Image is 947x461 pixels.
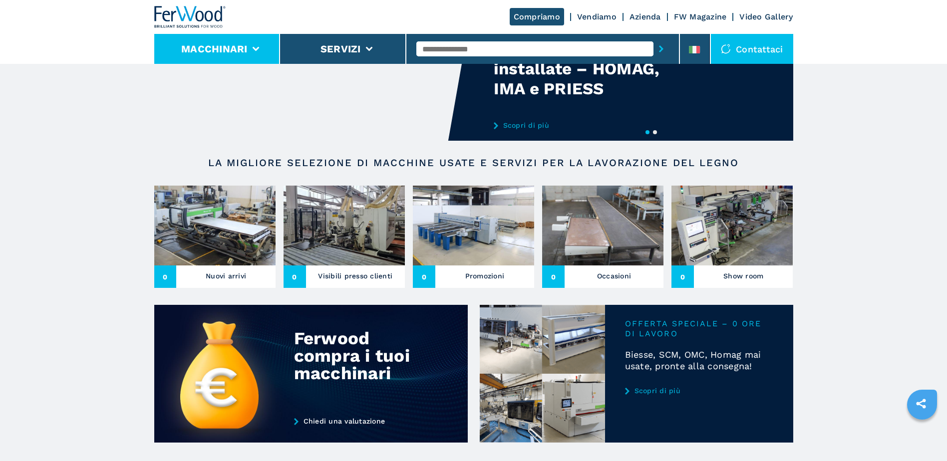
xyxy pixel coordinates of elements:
h3: Promozioni [465,269,505,283]
a: Promozioni0Promozioni [413,186,534,288]
a: FW Magazine [674,12,727,21]
img: Occasioni [542,186,663,265]
a: Azienda [630,12,661,21]
iframe: Chat [905,416,940,454]
span: 0 [671,265,694,288]
a: Vendiamo [577,12,617,21]
a: Chiedi una valutazione [294,417,432,425]
a: Video Gallery [739,12,793,21]
span: 0 [413,265,435,288]
img: Contattaci [721,44,731,54]
a: Show room0Show room [671,186,793,288]
a: Compriamo [510,8,564,25]
img: Ferwood compra i tuoi macchinari [154,305,468,443]
a: Occasioni0Occasioni [542,186,663,288]
h3: Show room [723,269,763,283]
h3: Visibili presso clienti [318,269,392,283]
a: Visibili presso clienti0Visibili presso clienti [284,186,405,288]
div: Contattaci [711,34,793,64]
button: 2 [653,130,657,134]
span: 0 [542,265,565,288]
img: Promozioni [413,186,534,265]
button: Macchinari [181,43,248,55]
a: Scopri di più [494,121,689,129]
h3: Occasioni [597,269,631,283]
a: Nuovi arrivi0Nuovi arrivi [154,186,276,288]
h2: LA MIGLIORE SELEZIONE DI MACCHINE USATE E SERVIZI PER LA LAVORAZIONE DEL LEGNO [186,157,761,169]
a: sharethis [909,391,934,416]
button: Servizi [320,43,361,55]
span: 0 [154,265,177,288]
img: Show room [671,186,793,265]
button: submit-button [653,37,669,60]
img: Ferwood [154,6,226,28]
img: Biesse, SCM, OMC, Homag mai usate, pronte alla consegna! [480,305,605,443]
img: Visibili presso clienti [284,186,405,265]
span: 0 [284,265,306,288]
h3: Nuovi arrivi [206,269,246,283]
button: 1 [645,130,649,134]
img: Nuovi arrivi [154,186,276,265]
a: Scopri di più [625,387,773,395]
div: Ferwood compra i tuoi macchinari [294,330,424,382]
